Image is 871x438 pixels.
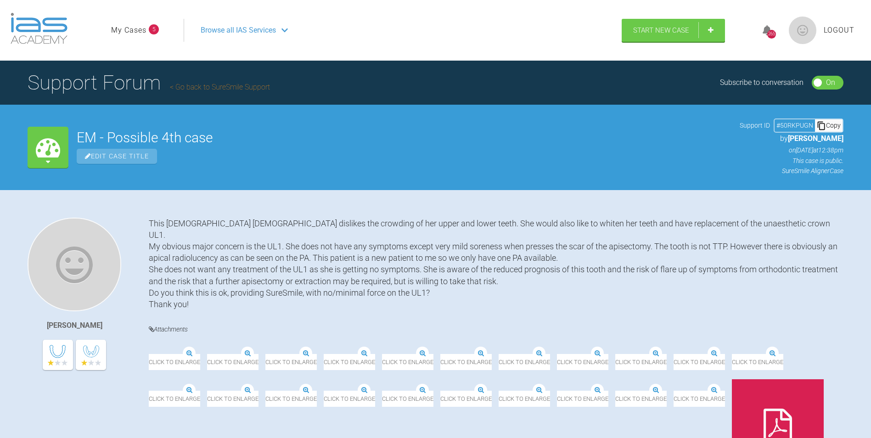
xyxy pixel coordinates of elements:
span: Click to enlarge [615,391,667,407]
span: Click to enlarge [499,391,550,407]
div: Subscribe to conversation [720,77,804,89]
img: profile.png [789,17,816,44]
a: My Cases [111,24,146,36]
span: [PERSON_NAME] [788,134,843,143]
div: This [DEMOGRAPHIC_DATA] [DEMOGRAPHIC_DATA] dislikes the crowding of her upper and lower teeth. Sh... [149,218,843,310]
div: # 50RKPUGN [775,120,815,130]
span: Click to enlarge [440,391,492,407]
span: Click to enlarge [265,354,317,370]
span: Start New Case [633,26,689,34]
span: Click to enlarge [557,354,608,370]
h1: Support Forum [28,67,270,99]
span: Click to enlarge [732,354,783,370]
div: [PERSON_NAME] [47,320,102,331]
span: Support ID [740,120,770,130]
p: on [DATE] at 12:38pm [740,145,843,155]
a: Go back to SureSmile Support [170,83,270,91]
span: Click to enlarge [207,391,258,407]
span: 5 [149,24,159,34]
span: Click to enlarge [149,354,200,370]
span: Click to enlarge [499,354,550,370]
span: Click to enlarge [324,391,375,407]
div: On [826,77,835,89]
p: SureSmile Aligner Case [740,166,843,176]
span: Browse all IAS Services [201,24,276,36]
span: Click to enlarge [615,354,667,370]
p: by [740,133,843,145]
a: Start New Case [622,19,725,42]
img: Cathryn Sherlock [28,218,121,311]
span: Click to enlarge [674,391,725,407]
span: Click to enlarge [324,354,375,370]
img: logo-light.3e3ef733.png [11,13,67,44]
span: Click to enlarge [382,354,433,370]
h2: EM - Possible 4th case [77,131,731,145]
span: Click to enlarge [440,354,492,370]
div: Copy [815,119,843,131]
p: This case is public. [740,156,843,166]
div: 265 [767,30,776,39]
span: Click to enlarge [149,391,200,407]
a: Logout [824,24,854,36]
h4: Attachments [149,324,843,335]
span: Edit Case Title [77,149,157,164]
span: Click to enlarge [207,354,258,370]
span: Click to enlarge [557,391,608,407]
span: Click to enlarge [674,354,725,370]
span: Click to enlarge [265,391,317,407]
span: Click to enlarge [382,391,433,407]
